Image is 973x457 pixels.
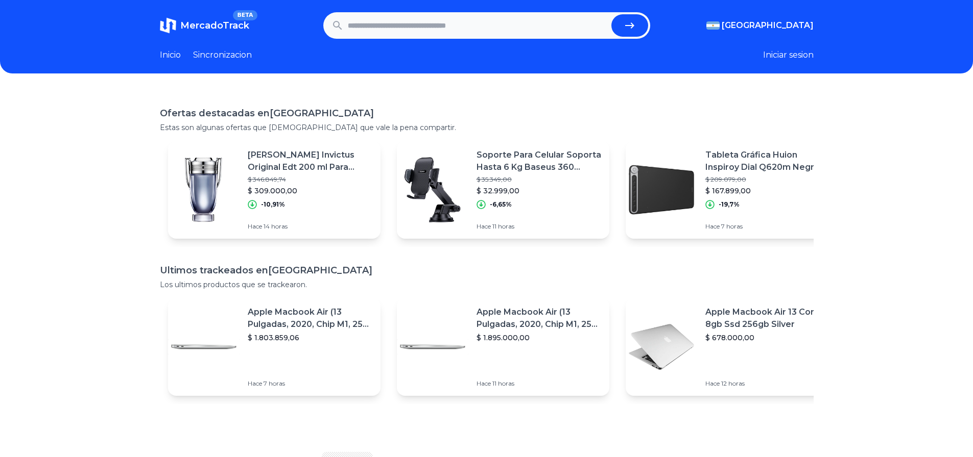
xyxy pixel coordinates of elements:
a: MercadoTrackBETA [160,17,249,34]
p: Hace 11 horas [477,379,601,388]
h1: Ultimos trackeados en [GEOGRAPHIC_DATA] [160,263,814,277]
p: $ 678.000,00 [705,333,830,343]
a: Featured imageTableta Gráfica Huion Inspiroy Dial Q620m Negra$ 209.079,00$ 167.899,00-19,7%Hace 7... [626,141,838,239]
a: Featured imageApple Macbook Air 13 Core I5 8gb Ssd 256gb Silver$ 678.000,00Hace 12 horas [626,298,838,396]
p: $ 32.999,00 [477,186,601,196]
p: Soporte Para Celular Soporta Hasta 6 Kg Baseus 360 Ajustable [477,149,601,173]
img: Featured image [626,311,697,383]
p: Hace 12 horas [705,379,830,388]
p: Apple Macbook Air 13 Core I5 8gb Ssd 256gb Silver [705,306,830,331]
button: [GEOGRAPHIC_DATA] [706,19,814,32]
p: $ 309.000,00 [248,186,372,196]
img: Featured image [626,154,697,225]
p: -19,7% [719,200,740,209]
p: -10,91% [261,200,285,209]
img: Featured image [168,154,240,225]
p: $ 35.349,00 [477,175,601,184]
p: Los ultimos productos que se trackearon. [160,280,814,290]
p: Hace 7 horas [705,222,830,231]
p: -6,65% [490,200,512,209]
a: Featured imageApple Macbook Air (13 Pulgadas, 2020, Chip M1, 256 Gb De Ssd, 8 Gb De Ram) - Plata$... [168,298,381,396]
h1: Ofertas destacadas en [GEOGRAPHIC_DATA] [160,106,814,120]
a: Featured imageApple Macbook Air (13 Pulgadas, 2020, Chip M1, 256 Gb De Ssd, 8 Gb De Ram) - Plata$... [397,298,609,396]
span: MercadoTrack [180,20,249,31]
p: [PERSON_NAME] Invictus Original Edt 200 ml Para Hombre [248,149,372,173]
img: Featured image [397,154,468,225]
p: Apple Macbook Air (13 Pulgadas, 2020, Chip M1, 256 Gb De Ssd, 8 Gb De Ram) - Plata [477,306,601,331]
span: BETA [233,10,257,20]
p: Hace 7 horas [248,379,372,388]
p: Hace 11 horas [477,222,601,231]
a: Inicio [160,49,181,61]
p: $ 167.899,00 [705,186,830,196]
p: $ 1.803.859,06 [248,333,372,343]
img: Argentina [706,21,720,30]
button: Iniciar sesion [763,49,814,61]
img: Featured image [168,311,240,383]
img: MercadoTrack [160,17,176,34]
p: Apple Macbook Air (13 Pulgadas, 2020, Chip M1, 256 Gb De Ssd, 8 Gb De Ram) - Plata [248,306,372,331]
a: Featured image[PERSON_NAME] Invictus Original Edt 200 ml Para Hombre$ 346.849,74$ 309.000,00-10,9... [168,141,381,239]
p: Estas son algunas ofertas que [DEMOGRAPHIC_DATA] que vale la pena compartir. [160,122,814,133]
p: $ 1.895.000,00 [477,333,601,343]
span: [GEOGRAPHIC_DATA] [722,19,814,32]
p: $ 346.849,74 [248,175,372,184]
p: Hace 14 horas [248,222,372,231]
img: Featured image [397,311,468,383]
p: $ 209.079,00 [705,175,830,184]
p: Tableta Gráfica Huion Inspiroy Dial Q620m Negra [705,149,830,173]
a: Sincronizacion [193,49,252,61]
a: Featured imageSoporte Para Celular Soporta Hasta 6 Kg Baseus 360 Ajustable$ 35.349,00$ 32.999,00-... [397,141,609,239]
